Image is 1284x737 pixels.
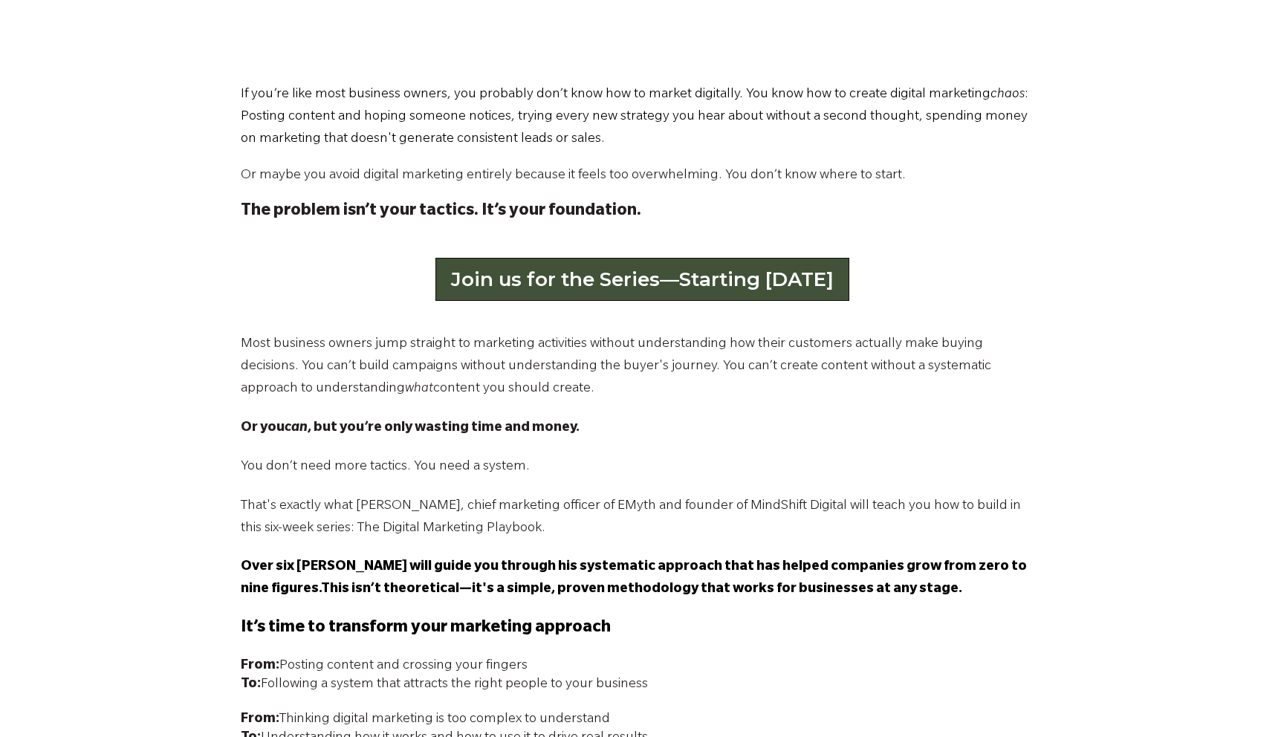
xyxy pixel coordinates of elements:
span: Over six [PERSON_NAME] will guide you through his systematic approach that has helped companies g... [241,560,1027,597]
span: If you’re like most business owners, you probably don’t know how to market digitally. You know ho... [241,88,990,103]
span: This isn’t theoretical—it's a simple, proven methodology that works for businesses at any stage. [321,582,962,597]
span: chaos [990,88,1025,103]
em: can [285,421,308,436]
p: That's exactly what [PERSON_NAME], chief marketing officer of EMyth and founder of MindShift Digi... [241,496,1043,540]
span: : Posting content and hoping someone notices, trying every new strategy you hear about without a ... [241,88,1028,147]
em: what [405,382,433,397]
span: Following a system that attracts the right people to your business [241,678,648,692]
strong: From: [241,712,279,727]
a: Join us for the Series—Starting [DATE] [435,258,849,301]
span: It’s time to transform your marketing approach [241,620,611,637]
strong: To: [241,678,261,692]
span: Thinking digital marketing is too complex to understand [241,712,610,727]
span: Posting content and crossing your fingers [241,659,528,674]
strong: Or you [241,421,285,436]
p: Most business owners jump straight to marketing activities without understanding how their custom... [241,334,1043,400]
strong: The problem isn’t your tactics. It’s your foundation. [241,203,641,221]
iframe: Chat Widget [1210,666,1284,737]
strong: From: [241,659,279,674]
p: You don’t need more tactics. You need a system. [241,456,1043,478]
strong: , but you’re only wasting time and money. [308,421,580,436]
span: Or maybe you avoid digital marketing entirely because it feels too overwhelming. You don’t know w... [241,169,906,184]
